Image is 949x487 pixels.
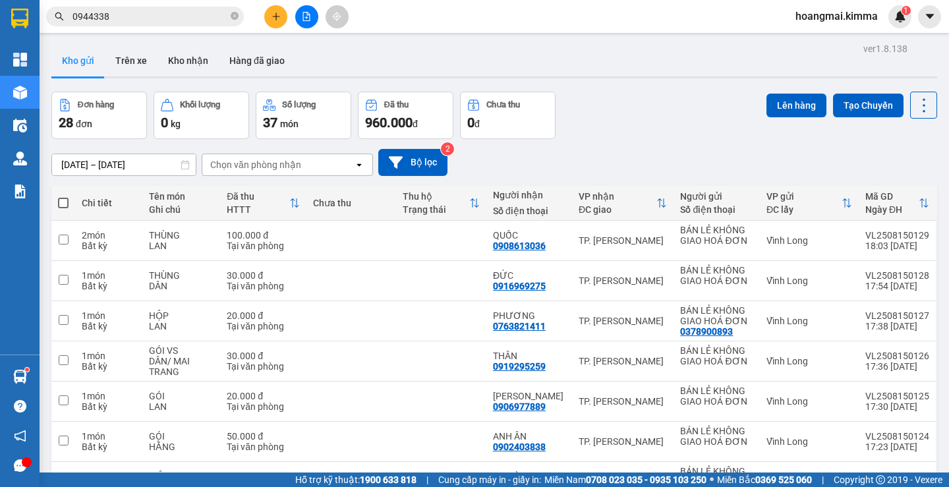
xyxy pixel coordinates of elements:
[766,396,852,407] div: Vĩnh Long
[680,225,753,246] div: BÁN LẺ KHÔNG GIAO HOÁ ĐƠN
[149,204,214,215] div: Ghi chú
[766,275,852,286] div: Vĩnh Long
[231,11,239,23] span: close-circle
[579,396,668,407] div: TP. [PERSON_NAME]
[493,310,565,321] div: PHƯƠNG
[766,94,826,117] button: Lên hàng
[14,430,26,442] span: notification
[358,92,453,139] button: Đã thu960.000đ
[493,230,565,241] div: QUỐC
[302,12,311,21] span: file-add
[865,471,929,482] div: VL2508150123
[55,12,64,21] span: search
[586,474,706,485] strong: 0708 023 035 - 0935 103 250
[82,442,136,452] div: Bất kỳ
[13,152,27,165] img: warehouse-icon
[438,473,541,487] span: Cung cấp máy in - giấy in:
[460,92,556,139] button: Chưa thu0đ
[82,241,136,251] div: Bất kỳ
[680,191,753,202] div: Người gửi
[766,356,852,366] div: Vĩnh Long
[227,351,300,361] div: 30.000 đ
[680,265,753,286] div: BÁN LẺ KHÔNG GIAO HOÁ ĐƠN
[227,204,289,215] div: HTTT
[766,191,842,202] div: VP gửi
[11,43,76,106] div: BÁN LẺ KHÔNG GIAO HOÁ ĐƠN
[396,186,486,221] th: Toggle SortBy
[11,13,32,26] span: Gửi:
[13,119,27,132] img: warehouse-icon
[680,326,733,337] div: 0378900893
[82,281,136,291] div: Bất kỳ
[227,391,300,401] div: 20.000 đ
[11,9,28,28] img: logo-vxr
[227,230,300,241] div: 100.000 đ
[149,345,214,356] div: GÓI VS
[493,391,565,401] div: ANH NGỌC
[354,159,364,170] svg: open
[149,310,214,321] div: HỘP
[82,270,136,281] div: 1 món
[822,473,824,487] span: |
[149,356,214,377] div: DÂN/ MAI TRANG
[833,94,904,117] button: Tạo Chuyến
[149,391,214,401] div: GÓI
[403,191,469,202] div: Thu hộ
[680,345,753,366] div: BÁN LẺ KHÔNG GIAO HOÁ ĐƠN
[579,204,657,215] div: ĐC giao
[86,43,191,59] div: QUỐC
[313,198,390,208] div: Chưa thu
[13,53,27,67] img: dashboard-icon
[25,368,29,372] sup: 1
[579,356,668,366] div: TP. [PERSON_NAME]
[865,230,929,241] div: VL2508150129
[295,473,417,487] span: Hỗ trợ kỹ thuật:
[14,459,26,472] span: message
[227,321,300,331] div: Tại văn phòng
[13,370,27,384] img: warehouse-icon
[227,191,289,202] div: Đã thu
[227,431,300,442] div: 50.000 đ
[332,12,341,21] span: aim
[378,149,447,176] button: Bộ lọc
[161,115,168,130] span: 0
[572,186,674,221] th: Toggle SortBy
[865,270,929,281] div: VL2508150128
[149,471,214,482] div: KIỆN
[894,11,906,22] img: icon-new-feature
[86,13,117,26] span: Nhận:
[710,477,714,482] span: ⚪️
[263,115,277,130] span: 37
[14,400,26,413] span: question-circle
[149,401,214,412] div: LAN
[766,316,852,326] div: Vĩnh Long
[227,270,300,281] div: 30.000 đ
[680,426,753,447] div: BÁN LẺ KHÔNG GIAO HOÁ ĐƠN
[149,230,214,241] div: THÙNG
[149,431,214,442] div: GÓI
[579,316,668,326] div: TP. [PERSON_NAME]
[717,473,812,487] span: Miền Bắc
[149,281,214,291] div: DÂN
[493,471,565,482] div: A HOÀNG
[493,270,565,281] div: ĐỨC
[755,474,812,485] strong: 0369 525 060
[82,310,136,321] div: 1 món
[467,115,474,130] span: 0
[680,466,753,487] div: BÁN LẺ KHÔNG GIAO HOÁ ĐƠN
[51,92,147,139] button: Đơn hàng28đơn
[865,361,929,372] div: 17:36 [DATE]
[865,321,929,331] div: 17:38 [DATE]
[154,92,249,139] button: Khối lượng0kg
[227,241,300,251] div: Tại văn phòng
[13,86,27,100] img: warehouse-icon
[680,204,753,215] div: Số điện thoại
[82,401,136,412] div: Bất kỳ
[486,100,520,109] div: Chưa thu
[149,241,214,251] div: LAN
[171,119,181,129] span: kg
[544,473,706,487] span: Miền Nam
[326,5,349,28] button: aim
[227,442,300,452] div: Tại văn phòng
[493,401,546,412] div: 0906977889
